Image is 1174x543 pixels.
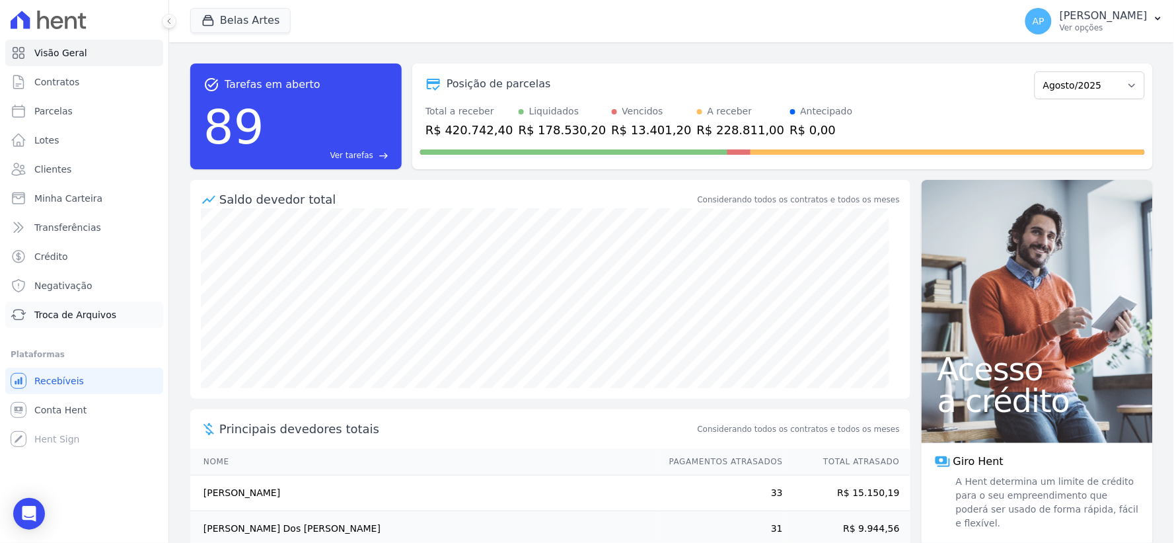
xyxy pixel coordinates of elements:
[784,476,910,511] td: R$ 15.150,19
[698,194,900,206] div: Considerando todos os contratos e todos os meses
[5,185,163,212] a: Minha Carteira
[190,448,657,476] th: Nome
[790,121,853,139] div: R$ 0,00
[657,476,784,511] td: 33
[219,420,695,438] span: Principais devedores totais
[529,104,579,118] div: Liquidados
[34,308,116,321] span: Troca de Arquivos
[225,77,320,93] span: Tarefas em aberto
[937,353,1137,385] span: Acesso
[784,448,910,476] th: Total Atrasado
[5,69,163,95] a: Contratos
[697,121,785,139] div: R$ 228.811,00
[801,104,853,118] div: Antecipado
[425,104,513,118] div: Total a receber
[5,272,163,299] a: Negativação
[5,127,163,153] a: Lotes
[379,151,388,161] span: east
[447,76,551,92] div: Posição de parcelas
[953,454,1004,470] span: Giro Hent
[34,279,92,292] span: Negativação
[698,423,900,435] span: Considerando todos os contratos e todos os meses
[330,149,373,161] span: Ver tarefas
[657,448,784,476] th: Pagamentos Atrasados
[190,8,291,33] button: Belas Artes
[270,149,388,161] a: Ver tarefas east
[1033,17,1045,26] span: AP
[34,75,79,89] span: Contratos
[11,347,158,362] div: Plataformas
[34,250,68,263] span: Crédito
[519,121,606,139] div: R$ 178.530,20
[190,476,657,511] td: [PERSON_NAME]
[34,374,84,388] span: Recebíveis
[5,156,163,183] a: Clientes
[5,40,163,66] a: Visão Geral
[34,163,71,176] span: Clientes
[203,77,219,93] span: task_alt
[5,368,163,394] a: Recebíveis
[203,93,264,161] div: 89
[5,397,163,423] a: Conta Hent
[34,104,73,118] span: Parcelas
[708,104,752,118] div: A receber
[5,243,163,270] a: Crédito
[34,46,87,60] span: Visão Geral
[612,121,692,139] div: R$ 13.401,20
[5,98,163,124] a: Parcelas
[13,498,45,530] div: Open Intercom Messenger
[219,190,695,208] div: Saldo devedor total
[953,475,1140,530] span: A Hent determina um limite de crédito para o seu empreendimento que poderá ser usado de forma ráp...
[5,214,163,241] a: Transferências
[34,192,102,205] span: Minha Carteira
[425,121,513,139] div: R$ 420.742,40
[1015,3,1174,40] button: AP [PERSON_NAME] Ver opções
[1060,9,1148,22] p: [PERSON_NAME]
[34,134,59,147] span: Lotes
[5,302,163,328] a: Troca de Arquivos
[1060,22,1148,33] p: Ver opções
[34,221,101,234] span: Transferências
[34,403,87,417] span: Conta Hent
[622,104,663,118] div: Vencidos
[937,385,1137,417] span: a crédito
